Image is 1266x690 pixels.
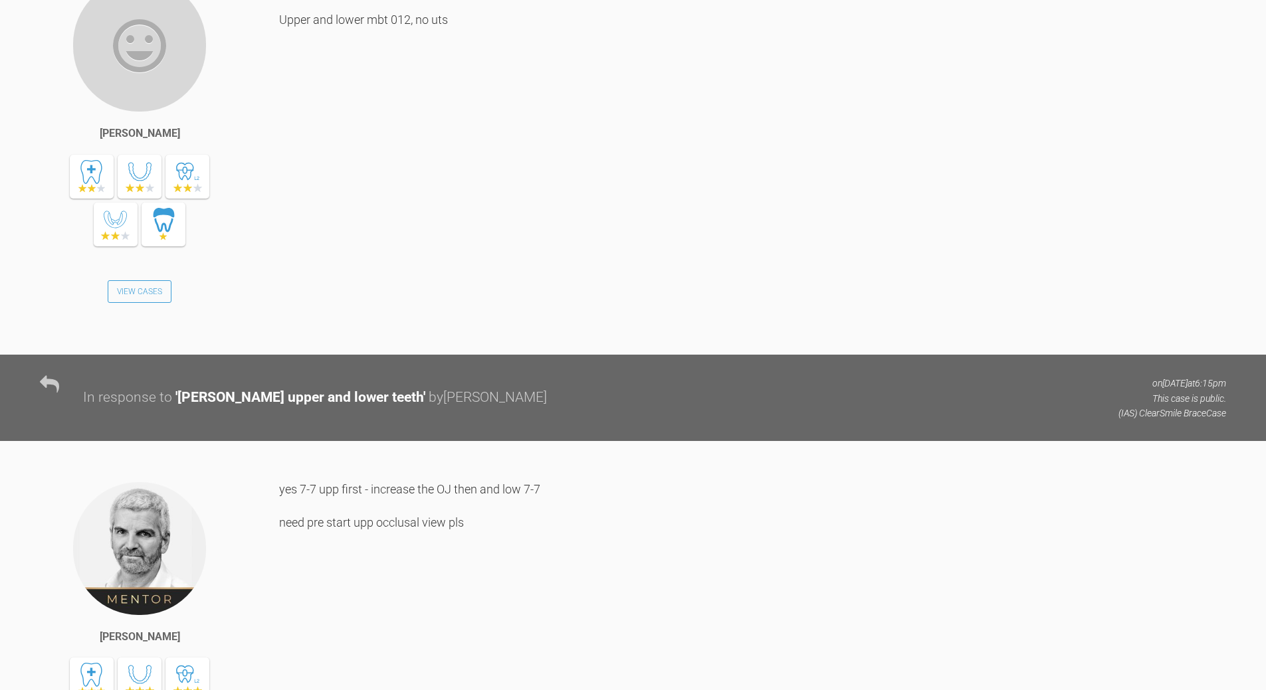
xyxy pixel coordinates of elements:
p: on [DATE] at 6:15pm [1118,376,1226,390]
div: ' [PERSON_NAME] upper and lower teeth ' [175,387,425,409]
div: [PERSON_NAME] [100,628,180,646]
p: (IAS) ClearSmile Brace Case [1118,406,1226,420]
div: by [PERSON_NAME] [429,387,547,409]
p: This case is public. [1118,391,1226,406]
img: Ross Hobson [72,481,207,616]
div: In response to [83,387,172,409]
a: View Cases [108,280,171,303]
div: [PERSON_NAME] [100,125,180,142]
